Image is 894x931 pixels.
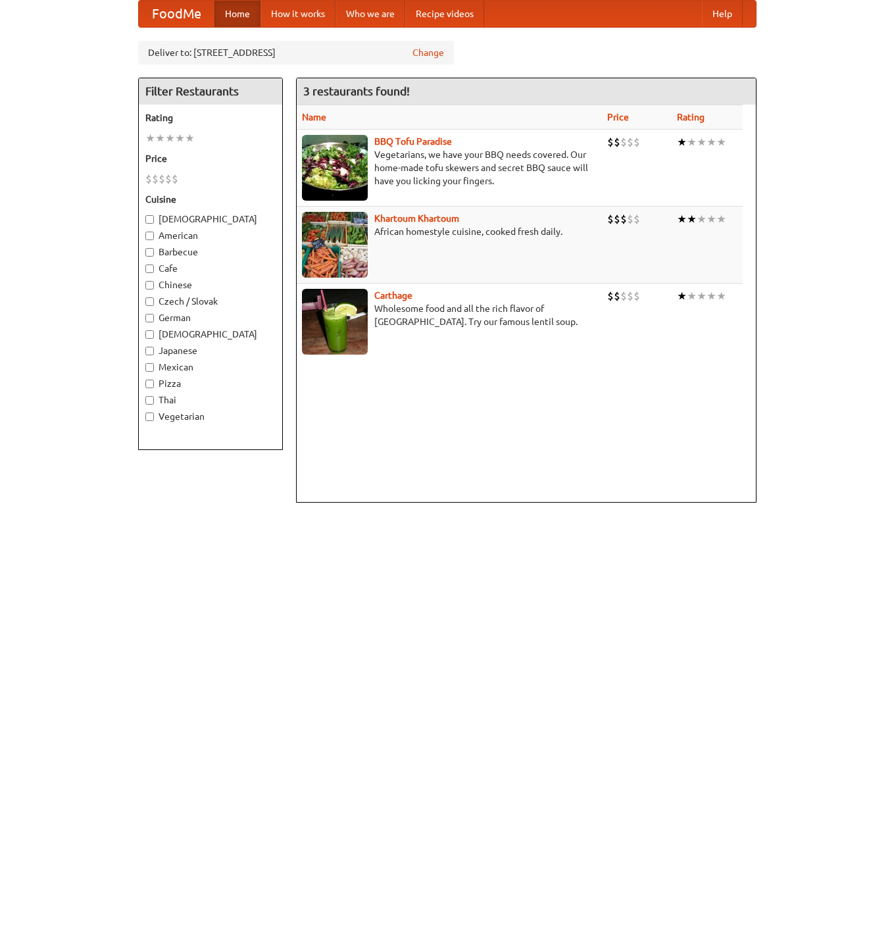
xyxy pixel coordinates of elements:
img: carthage.jpg [302,289,368,355]
li: $ [633,135,640,149]
h4: Filter Restaurants [139,78,282,105]
a: Khartoum Khartoum [374,213,459,224]
li: ★ [716,135,726,149]
li: ★ [707,289,716,303]
li: $ [145,172,152,186]
img: khartoum.jpg [302,212,368,278]
li: $ [607,135,614,149]
a: BBQ Tofu Paradise [374,136,452,147]
h5: Cuisine [145,193,276,206]
li: ★ [687,135,697,149]
input: [DEMOGRAPHIC_DATA] [145,215,154,224]
img: tofuparadise.jpg [302,135,368,201]
li: ★ [165,131,175,145]
li: ★ [145,131,155,145]
p: Wholesome food and all the rich flavor of [GEOGRAPHIC_DATA]. Try our famous lentil soup. [302,302,597,328]
input: Pizza [145,380,154,388]
label: Czech / Slovak [145,295,276,308]
li: $ [627,212,633,226]
a: Price [607,112,629,122]
label: [DEMOGRAPHIC_DATA] [145,213,276,226]
li: $ [152,172,159,186]
li: $ [627,289,633,303]
li: $ [614,212,620,226]
a: Help [702,1,743,27]
li: ★ [687,289,697,303]
li: ★ [716,289,726,303]
li: $ [614,289,620,303]
input: Chinese [145,281,154,289]
li: ★ [697,289,707,303]
label: [DEMOGRAPHIC_DATA] [145,328,276,341]
ng-pluralize: 3 restaurants found! [303,85,410,97]
h5: Rating [145,111,276,124]
label: Japanese [145,344,276,357]
label: Chinese [145,278,276,291]
li: $ [620,289,627,303]
a: Home [214,1,261,27]
li: ★ [697,135,707,149]
li: ★ [677,135,687,149]
label: German [145,311,276,324]
input: German [145,314,154,322]
label: American [145,229,276,242]
li: $ [172,172,178,186]
a: Recipe videos [405,1,484,27]
input: American [145,232,154,240]
a: FoodMe [139,1,214,27]
li: $ [607,212,614,226]
p: Vegetarians, we have your BBQ needs covered. Our home-made tofu skewers and secret BBQ sauce will... [302,148,597,188]
li: ★ [175,131,185,145]
li: $ [633,289,640,303]
h5: Price [145,152,276,165]
a: Carthage [374,290,412,301]
li: ★ [155,131,165,145]
input: Cafe [145,264,154,273]
label: Thai [145,393,276,407]
li: ★ [687,212,697,226]
a: Who we are [335,1,405,27]
li: $ [165,172,172,186]
li: ★ [677,289,687,303]
input: Barbecue [145,248,154,257]
label: Pizza [145,377,276,390]
li: $ [159,172,165,186]
li: ★ [697,212,707,226]
li: $ [627,135,633,149]
input: Thai [145,396,154,405]
p: African homestyle cuisine, cooked fresh daily. [302,225,597,238]
input: Czech / Slovak [145,297,154,306]
li: $ [620,212,627,226]
a: Name [302,112,326,122]
input: Mexican [145,363,154,372]
li: ★ [707,212,716,226]
li: ★ [677,212,687,226]
a: Change [412,46,444,59]
label: Barbecue [145,245,276,259]
input: Japanese [145,347,154,355]
li: $ [620,135,627,149]
label: Vegetarian [145,410,276,423]
a: How it works [261,1,335,27]
input: [DEMOGRAPHIC_DATA] [145,330,154,339]
li: $ [607,289,614,303]
div: Deliver to: [STREET_ADDRESS] [138,41,454,64]
li: $ [614,135,620,149]
label: Cafe [145,262,276,275]
a: Rating [677,112,705,122]
li: ★ [716,212,726,226]
li: ★ [707,135,716,149]
li: ★ [185,131,195,145]
li: $ [633,212,640,226]
label: Mexican [145,361,276,374]
input: Vegetarian [145,413,154,421]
